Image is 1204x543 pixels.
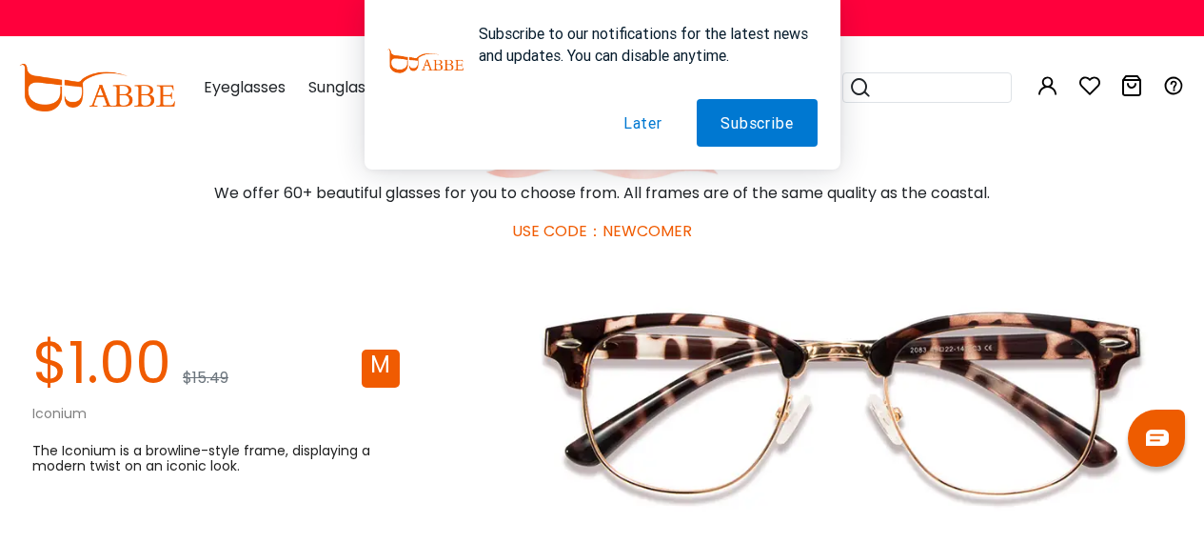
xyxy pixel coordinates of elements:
div: Subscribe to our notifications for the latest news and updates. You can disable anytime. [464,23,818,67]
button: Later [600,99,686,147]
div: The Iconium is a browline-style frame, displaying a modern twist on an iconic look. [32,443,400,473]
div: Iconium [32,407,400,420]
span: $15.49 [183,367,228,389]
button: Subscribe [697,99,817,147]
div: M [362,350,400,388]
img: chat [1146,430,1169,446]
img: notification icon [387,23,464,99]
span: $1.00 [32,323,171,403]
